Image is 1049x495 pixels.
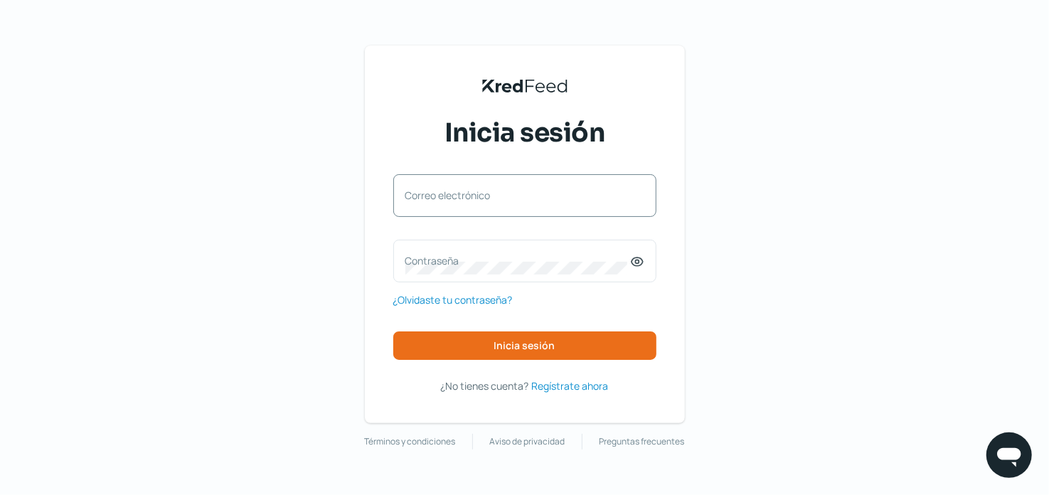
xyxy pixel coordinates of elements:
a: Términos y condiciones [365,434,456,449]
button: Inicia sesión [393,331,656,360]
span: ¿No tienes cuenta? [441,379,529,393]
label: Contraseña [405,254,630,267]
a: ¿Olvidaste tu contraseña? [393,291,513,309]
a: Regístrate ahora [532,377,609,395]
img: chatIcon [995,441,1023,469]
a: Preguntas frecuentes [600,434,685,449]
label: Correo electrónico [405,188,630,202]
span: Inicia sesión [494,341,555,351]
a: Aviso de privacidad [490,434,565,449]
span: Inicia sesión [444,115,605,151]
